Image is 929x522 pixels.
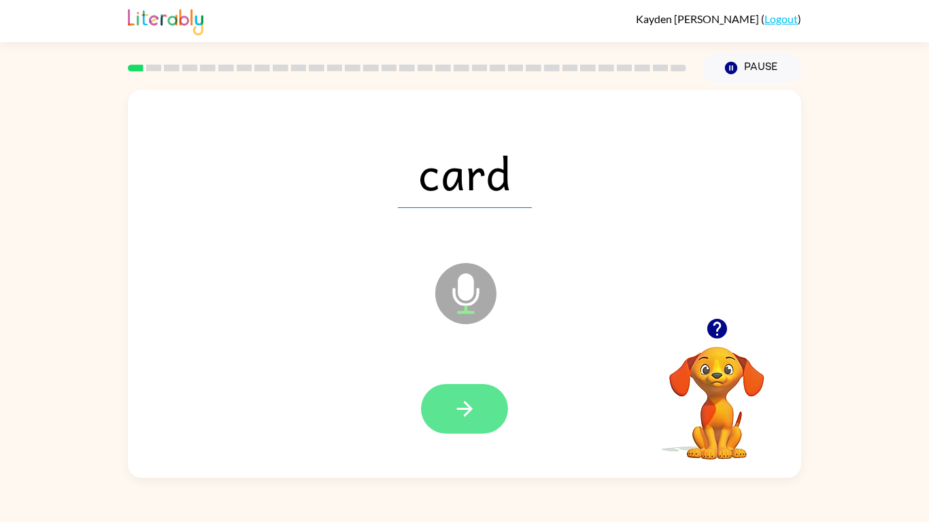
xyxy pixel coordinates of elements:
video: Your browser must support playing .mp4 files to use Literably. Please try using another browser. [649,326,785,462]
div: ( ) [636,12,801,25]
a: Logout [764,12,798,25]
button: Pause [703,52,801,84]
img: Literably [128,5,203,35]
span: card [398,137,532,208]
span: Kayden [PERSON_NAME] [636,12,761,25]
